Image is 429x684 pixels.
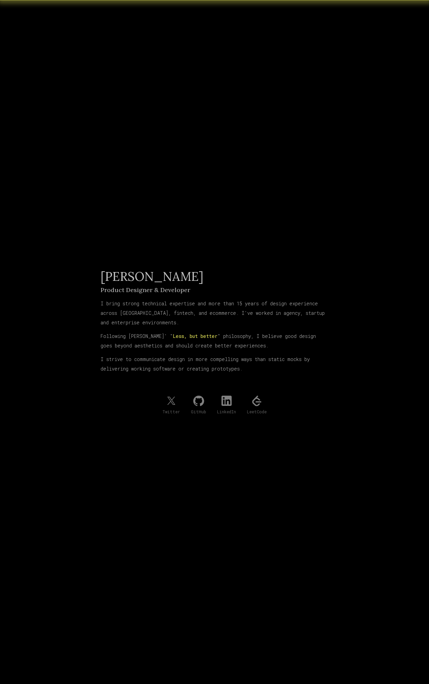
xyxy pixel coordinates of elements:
p: I strive to communicate design in more compelling ways than static mocks by delivering working so... [101,355,329,374]
img: LeetCode [251,396,262,407]
img: Twitter [166,395,177,406]
img: LinkedIn [221,395,232,406]
p: I bring strong technical expertise and more than 15 years of design experience across [GEOGRAPHIC... [101,299,329,327]
a: Twitter [162,395,180,414]
span: Less, but better [173,333,217,339]
a: LinkedIn [217,395,236,414]
p: Following [PERSON_NAME]' " " philosophy, I believe good design goes beyond aesthetics and should ... [101,331,329,350]
h1: [PERSON_NAME] [101,270,329,283]
a: LeetCode [247,395,267,414]
h2: Product Designer & Developer [101,285,329,295]
img: Github [193,396,204,407]
a: GitHub [191,395,206,414]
